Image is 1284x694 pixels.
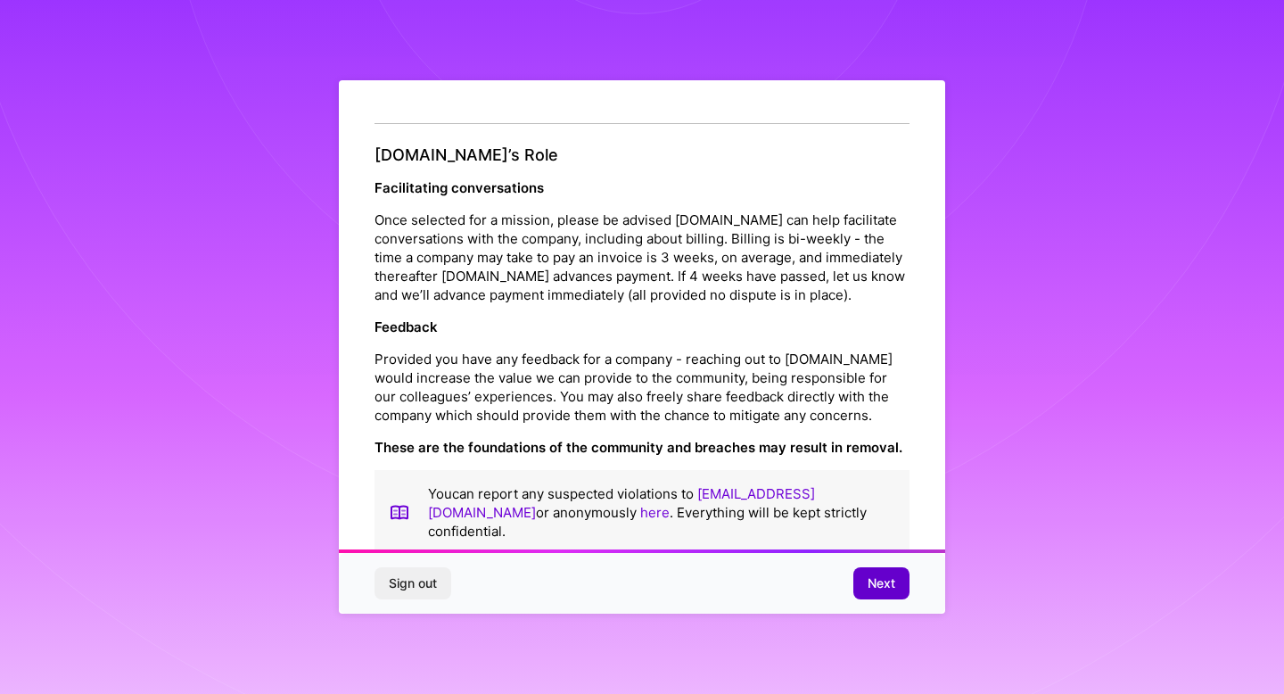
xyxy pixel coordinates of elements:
p: You can report any suspected violations to or anonymously . Everything will be kept strictly conf... [428,484,895,541]
span: Next [868,574,895,592]
a: here [640,504,670,521]
a: [EMAIL_ADDRESS][DOMAIN_NAME] [428,485,815,521]
strong: Facilitating conversations [374,179,544,196]
p: Provided you have any feedback for a company - reaching out to [DOMAIN_NAME] would increase the v... [374,350,909,425]
p: Once selected for a mission, please be advised [DOMAIN_NAME] can help facilitate conversations wi... [374,211,909,304]
strong: Feedback [374,318,438,335]
h4: [DOMAIN_NAME]’s Role [374,145,909,165]
button: Next [853,567,909,599]
img: book icon [389,484,410,541]
strong: These are the foundations of the community and breaches may result in removal. [374,439,902,456]
button: Sign out [374,567,451,599]
span: Sign out [389,574,437,592]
